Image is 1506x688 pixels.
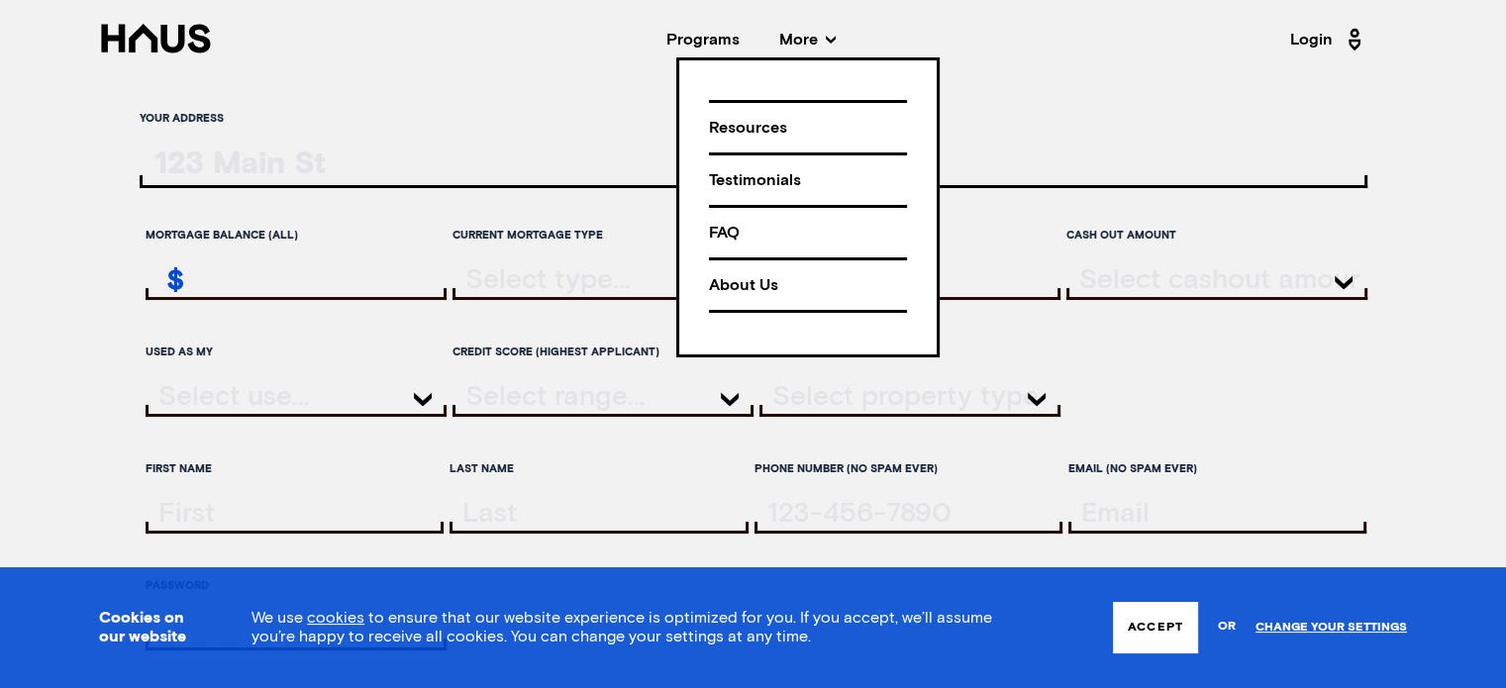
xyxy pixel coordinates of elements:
label: Phone Number (no spam ever) [754,451,1062,486]
input: firstName [151,499,444,528]
a: cookies [307,610,364,626]
span: We use to ensure that our website experience is optimized for you. If you accept, we’ll assume yo... [251,610,992,644]
a: Testimonials [709,152,907,205]
input: lastName [454,499,748,528]
div: About Us [709,268,907,303]
a: Change your settings [1255,621,1407,635]
div: $ [151,264,184,299]
a: FAQ [709,205,907,257]
a: Login [1290,24,1367,55]
button: Accept [1113,602,1198,653]
label: Last Name [450,451,748,486]
a: Programs [666,32,740,48]
label: Credit score (highest applicant) [452,335,753,369]
h3: Cookies on our website [99,609,202,646]
input: ratesLocationInput [140,147,1367,188]
input: email [1073,499,1366,528]
label: Email (no spam ever) [1068,451,1366,486]
a: About Us [709,257,907,313]
div: Testimonials [709,163,907,198]
label: Cash out Amount [1066,218,1367,252]
div: Resources [709,111,907,146]
span: or [1218,610,1236,644]
label: Used as my [146,335,447,369]
label: Your address [140,101,1367,136]
input: remainingMortgageAmount [151,265,447,294]
div: FAQ [709,216,907,250]
label: Current mortgage type [452,218,753,252]
label: First Name [146,451,444,486]
a: Resources [709,100,907,152]
input: tel [759,499,1062,528]
span: More [779,32,836,48]
label: Mortgage balance (all) [146,218,447,252]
